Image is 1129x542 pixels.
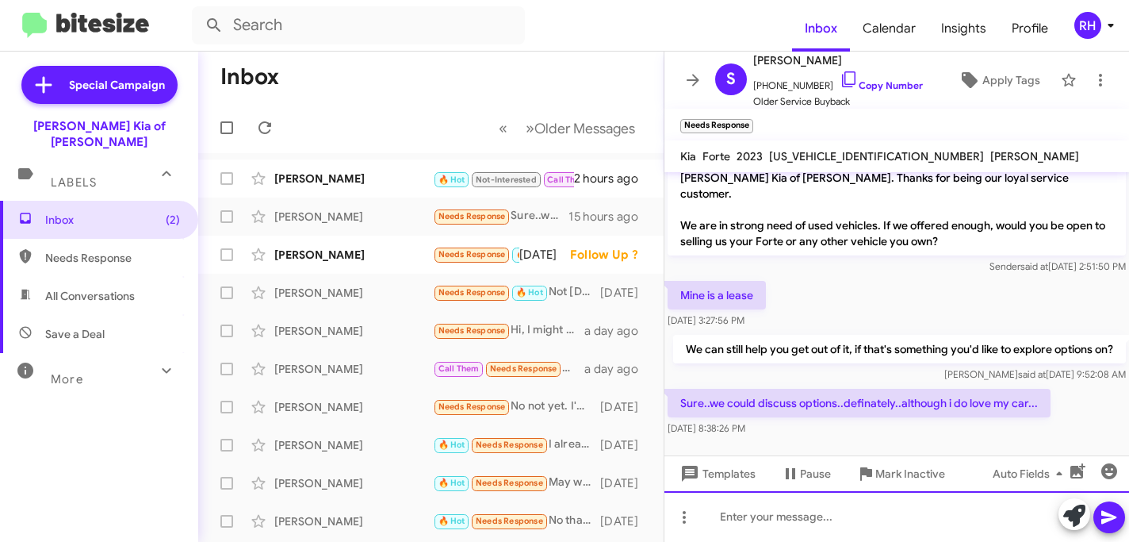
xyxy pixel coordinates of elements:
[433,321,584,340] div: Hi, I might be interested if you can put me in a new Telluride at the same or better trim level f...
[274,209,433,225] div: [PERSON_NAME]
[438,175,465,185] span: 🔥 Hot
[489,112,517,144] button: Previous
[45,250,180,266] span: Needs Response
[433,474,600,492] div: May wait for the 2026 Telluride
[220,64,279,90] h1: Inbox
[668,281,766,309] p: Mine is a lease
[990,149,1079,163] span: [PERSON_NAME]
[568,209,651,225] div: 15 hours ago
[476,478,543,488] span: Needs Response
[753,70,923,94] span: [PHONE_NUMBER]
[433,283,600,302] div: Not [DATE]. [DATE] would be best, anytime between 11 am and 3 pm
[673,335,1126,363] p: We can still help you get out of it, if that's something you'd like to explore options on?
[1018,368,1046,380] span: said at
[438,478,465,488] span: 🔥 Hot
[574,171,651,186] div: 2 hours ago
[51,175,97,190] span: Labels
[547,175,588,185] span: Call Them
[516,249,543,259] span: 🔥 Hot
[499,118,507,138] span: «
[166,212,180,228] span: (2)
[982,66,1040,94] span: Apply Tags
[274,475,433,491] div: [PERSON_NAME]
[944,66,1053,94] button: Apply Tags
[433,436,600,454] div: I already leased a car thx
[490,112,645,144] nav: Page navigation example
[570,247,651,263] div: Follow Up ?
[600,285,651,301] div: [DATE]
[192,6,525,44] input: Search
[875,459,945,488] span: Mark Inactive
[433,512,600,530] div: No thank you
[476,440,543,450] span: Needs Response
[490,363,557,374] span: Needs Response
[668,422,745,434] span: [DATE] 8:38:26 PM
[438,249,506,259] span: Needs Response
[600,513,651,529] div: [DATE]
[792,6,850,52] a: Inbox
[668,389,1051,417] p: Sure..we could discuss options..definately..although i do love my car...
[274,513,433,529] div: [PERSON_NAME]
[677,459,756,488] span: Templates
[274,323,433,339] div: [PERSON_NAME]
[768,459,844,488] button: Pause
[476,175,537,185] span: Not-Interested
[993,459,1069,488] span: Auto Fields
[438,516,465,526] span: 🔥 Hot
[702,149,730,163] span: Forte
[753,51,923,70] span: [PERSON_NAME]
[753,94,923,110] span: Older Service Buyback
[274,399,433,415] div: [PERSON_NAME]
[850,6,928,52] span: Calendar
[980,459,1081,488] button: Auto Fields
[45,212,180,228] span: Inbox
[600,399,651,415] div: [DATE]
[69,77,165,93] span: Special Campaign
[769,149,984,163] span: [US_VEHICLE_IDENTIFICATION_NUMBER]
[840,79,923,91] a: Copy Number
[534,120,635,137] span: Older Messages
[433,168,574,188] div: Inbound Call
[274,247,433,263] div: [PERSON_NAME]
[737,149,763,163] span: 2023
[438,440,465,450] span: 🔥 Hot
[438,287,506,298] span: Needs Response
[726,67,736,92] span: S
[600,475,651,491] div: [DATE]
[433,245,519,263] div: Hi [PERSON_NAME], Interesting proposition. would you be available to discuss further, [DATE] even...
[45,288,135,304] span: All Conversations
[1074,12,1101,39] div: RH
[476,516,543,526] span: Needs Response
[274,171,433,186] div: [PERSON_NAME]
[438,402,506,412] span: Needs Response
[274,437,433,453] div: [PERSON_NAME]
[438,211,506,221] span: Needs Response
[274,361,433,377] div: [PERSON_NAME]
[519,247,570,263] div: [DATE]
[844,459,958,488] button: Mark Inactive
[668,314,744,326] span: [DATE] 3:27:56 PM
[438,363,480,374] span: Call Them
[680,149,696,163] span: Kia
[433,207,568,225] div: Sure..we could discuss options..definately..although i do love my car...
[433,398,600,416] div: No not yet. I'm working on getting my credit score up over the summer. 🤑Don't worry, I will retur...
[1061,12,1112,39] button: RH
[928,6,999,52] a: Insights
[438,325,506,336] span: Needs Response
[664,459,768,488] button: Templates
[1020,260,1048,272] span: said at
[516,112,645,144] button: Next
[800,459,831,488] span: Pause
[944,368,1126,380] span: [PERSON_NAME] [DATE] 9:52:08 AM
[600,437,651,453] div: [DATE]
[21,66,178,104] a: Special Campaign
[989,260,1126,272] span: Sender [DATE] 2:51:50 PM
[516,287,543,298] span: 🔥 Hot
[668,148,1126,256] p: Hi [PERSON_NAME] this is [PERSON_NAME], General Sales Manager at [PERSON_NAME] Kia of [PERSON_NAM...
[274,285,433,301] div: [PERSON_NAME]
[999,6,1061,52] a: Profile
[526,118,534,138] span: »
[433,359,584,378] div: Thanks [PERSON_NAME]. Unfortunately I don't have a car right now. I have driven the Forester and ...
